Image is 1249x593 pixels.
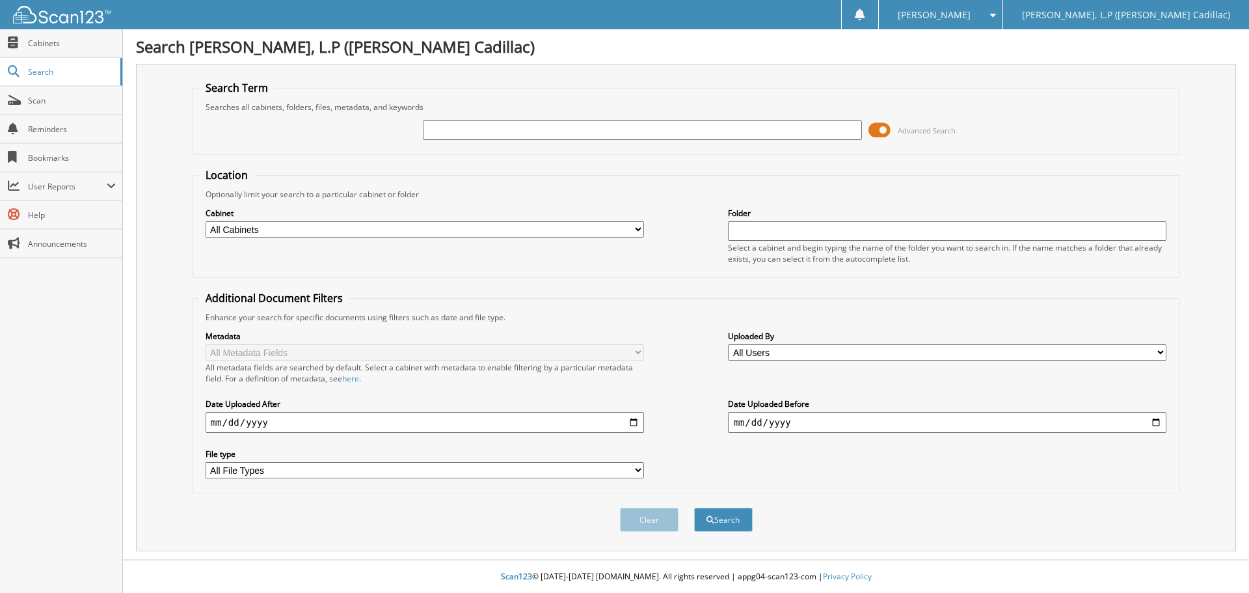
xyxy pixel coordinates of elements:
img: scan123-logo-white.svg [13,6,111,23]
label: Cabinet [206,208,644,219]
input: end [728,412,1166,433]
span: Help [28,210,116,221]
legend: Search Term [199,81,275,95]
label: Date Uploaded Before [728,398,1166,409]
div: Select a cabinet and begin typing the name of the folder you want to search in. If the name match... [728,242,1166,264]
span: Search [28,66,114,77]
span: [PERSON_NAME] [898,11,971,19]
label: File type [206,448,644,460]
span: Bookmarks [28,152,116,163]
legend: Additional Document Filters [199,291,349,305]
div: Enhance your search for specific documents using filters such as date and file type. [199,312,1174,323]
h1: Search [PERSON_NAME], L.P ([PERSON_NAME] Cadillac) [136,36,1236,57]
div: All metadata fields are searched by default. Select a cabinet with metadata to enable filtering b... [206,362,644,384]
span: Cabinets [28,38,116,49]
button: Clear [620,508,678,532]
span: Reminders [28,124,116,135]
a: here [342,373,359,384]
label: Date Uploaded After [206,398,644,409]
legend: Location [199,168,254,182]
span: Announcements [28,238,116,249]
label: Folder [728,208,1166,219]
div: © [DATE]-[DATE] [DOMAIN_NAME]. All rights reserved | appg04-scan123-com | [123,561,1249,593]
label: Uploaded By [728,331,1166,342]
input: start [206,412,644,433]
label: Metadata [206,331,644,342]
span: User Reports [28,181,107,192]
span: Scan [28,95,116,106]
span: Advanced Search [898,126,956,135]
span: [PERSON_NAME], L.P ([PERSON_NAME] Cadillac) [1022,11,1230,19]
div: Searches all cabinets, folders, files, metadata, and keywords [199,102,1174,113]
div: Optionally limit your search to a particular cabinet or folder [199,189,1174,200]
button: Search [694,508,753,532]
span: Scan123 [501,571,532,582]
a: Privacy Policy [823,571,872,582]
